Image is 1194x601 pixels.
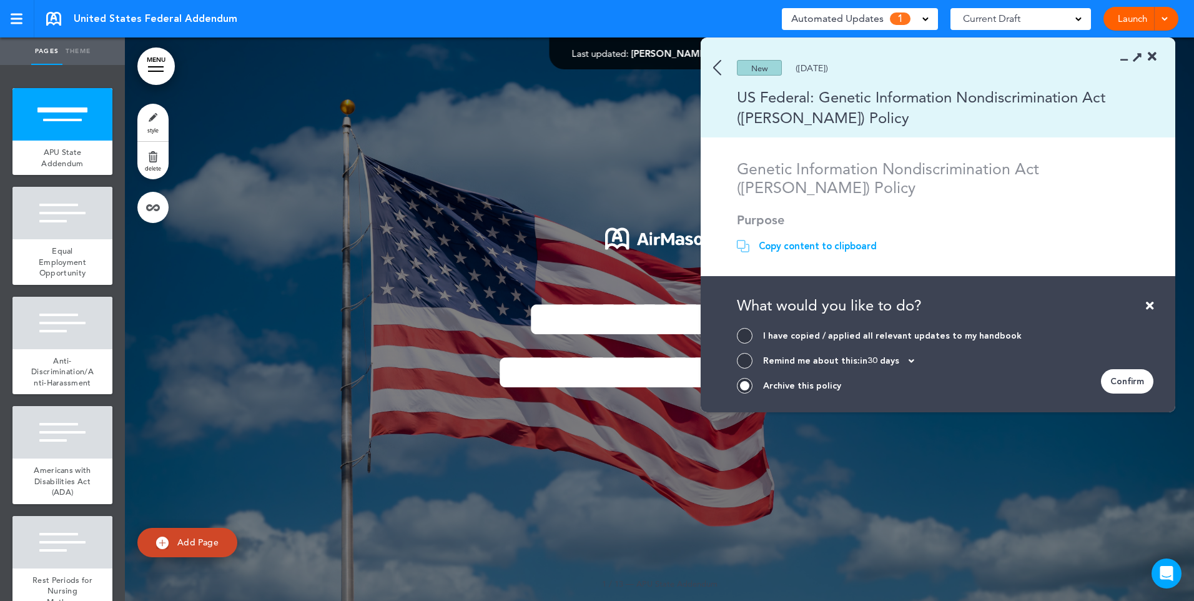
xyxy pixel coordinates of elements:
div: Confirm [1101,369,1153,394]
span: 1 / 13 [602,579,623,589]
a: APU State Addendum [12,141,112,175]
span: [PERSON_NAME] [631,47,708,59]
span: United States Federal Addendum [74,12,237,26]
strong: Purpose [737,212,784,227]
a: MENU [137,47,175,85]
span: delete [145,164,161,172]
span: 1 [890,12,910,25]
a: Add Page [137,528,237,557]
span: Americans with Disabilities Act (ADA) [34,465,91,497]
div: New [737,60,782,76]
span: Remind me about this: [763,355,860,367]
img: 1722553576973-Airmason_logo_White.png [605,228,714,250]
a: Anti-Discrimination/Anti-Harassment [12,349,112,395]
div: in [860,357,914,365]
span: style [147,126,159,134]
a: Pages [31,37,62,65]
div: What would you like to do? [737,295,1153,328]
a: delete [137,142,169,179]
div: — [572,49,747,58]
a: Equal Employment Opportunity [12,239,112,285]
div: ([DATE]) [796,64,828,72]
div: Copy content to clipboard [759,240,877,252]
span: Anti-Discrimination/Anti-Harassment [31,355,94,388]
span: APU State Addendum [636,579,718,589]
span: Equal Employment Opportunity [39,246,86,278]
a: Launch [1113,7,1152,31]
img: add.svg [156,537,169,549]
img: copy.svg [737,240,749,252]
a: style [137,104,169,141]
h1: Genetic Information Nondiscrimination Act ([PERSON_NAME]) Policy [737,159,1143,197]
div: US Federal: Genetic Information Nondiscrimination Act ([PERSON_NAME]) Policy [701,87,1139,128]
span: — [626,579,634,589]
div: I have copied / applied all relevant updates to my handbook [763,330,1022,342]
span: 30 days [867,357,899,365]
span: APU State Addendum [41,147,83,169]
span: Last updated: [572,47,629,59]
img: back.svg [713,60,721,76]
a: Theme [62,37,94,65]
span: Automated Updates [791,10,884,27]
span: Add Page [177,537,219,548]
span: Current Draft [963,10,1020,27]
div: Open Intercom Messenger [1152,559,1182,589]
div: Archive this policy [763,380,841,392]
a: Americans with Disabilities Act (ADA) [12,459,112,504]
